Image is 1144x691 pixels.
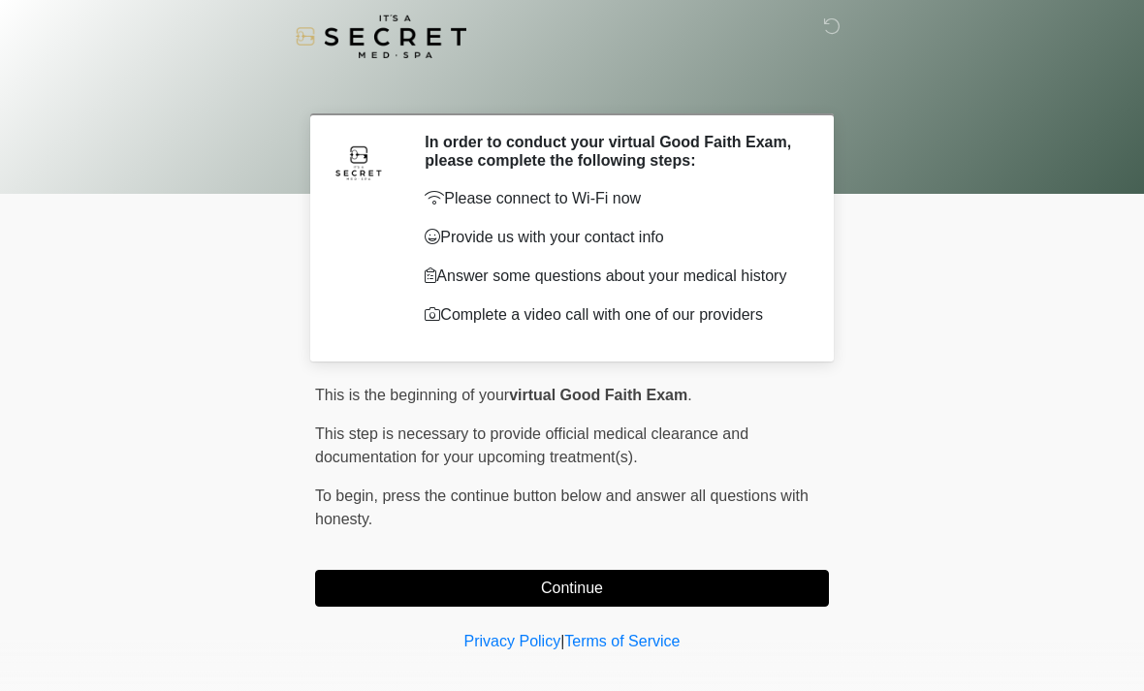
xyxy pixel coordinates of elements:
span: This step is necessary to provide official medical clearance and documentation for your upcoming ... [315,425,748,465]
a: Terms of Service [564,633,680,649]
h1: ‎ ‎ [301,70,843,106]
a: Privacy Policy [464,633,561,649]
p: Provide us with your contact info [425,226,800,249]
p: Complete a video call with one of our providers [425,303,800,327]
img: Agent Avatar [330,133,388,191]
span: To begin, [315,487,382,504]
img: It's A Secret Med Spa Logo [296,15,466,58]
span: press the continue button below and answer all questions with honesty. [315,487,809,527]
span: . [687,387,691,403]
button: Continue [315,570,829,607]
a: | [560,633,564,649]
p: Please connect to Wi-Fi now [425,187,800,210]
h2: In order to conduct your virtual Good Faith Exam, please complete the following steps: [425,133,800,170]
strong: virtual Good Faith Exam [509,387,687,403]
span: This is the beginning of your [315,387,509,403]
p: Answer some questions about your medical history [425,265,800,288]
